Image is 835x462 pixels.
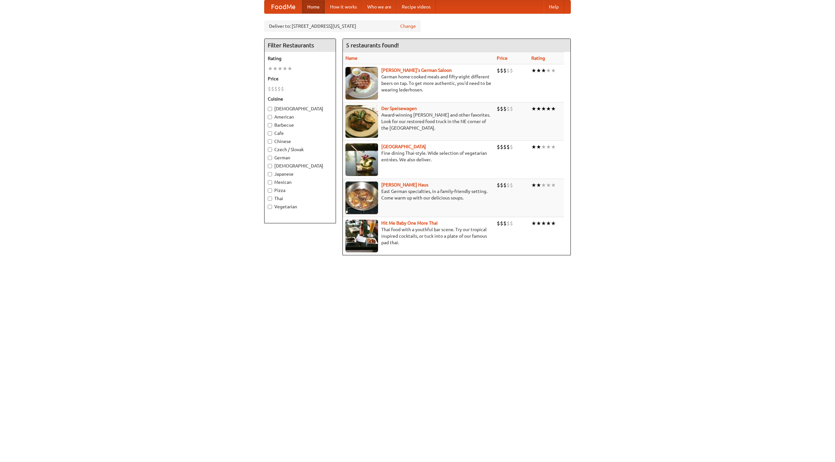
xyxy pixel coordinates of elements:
li: ★ [551,143,556,151]
li: ★ [551,182,556,189]
p: Award-winning [PERSON_NAME] and other favorites. Look for our restored food truck in the NE corne... [345,112,492,131]
a: Recipe videos [397,0,436,13]
li: $ [510,182,513,189]
img: babythai.jpg [345,220,378,252]
li: $ [510,220,513,227]
li: $ [507,67,510,74]
img: kohlhaus.jpg [345,182,378,214]
a: [GEOGRAPHIC_DATA] [381,144,426,149]
input: German [268,156,272,160]
li: $ [274,85,278,92]
li: $ [507,182,510,189]
li: ★ [536,143,541,151]
input: Barbecue [268,123,272,127]
a: Change [400,23,416,29]
h4: Filter Restaurants [265,39,336,52]
input: Japanese [268,172,272,176]
a: FoodMe [265,0,302,13]
li: ★ [541,182,546,189]
li: $ [510,105,513,112]
li: ★ [287,65,292,72]
a: Name [345,56,357,61]
li: $ [497,182,500,189]
input: [DEMOGRAPHIC_DATA] [268,107,272,111]
li: ★ [546,67,551,74]
li: ★ [536,220,541,227]
input: Cafe [268,131,272,135]
li: ★ [541,105,546,112]
a: Price [497,56,508,61]
label: Thai [268,195,332,202]
li: ★ [531,105,536,112]
li: ★ [551,67,556,74]
label: German [268,154,332,161]
li: $ [268,85,271,92]
li: $ [503,143,507,151]
li: $ [500,105,503,112]
p: East German specialties, in a family-friendly setting. Come warm up with our delicious soups. [345,188,492,201]
li: ★ [268,65,273,72]
a: Der Speisewagen [381,106,417,111]
p: Fine dining Thai-style. Wide selection of vegetarian entrées. We also deliver. [345,150,492,163]
label: Chinese [268,138,332,145]
a: How it works [325,0,362,13]
li: ★ [551,220,556,227]
div: Deliver to: [STREET_ADDRESS][US_STATE] [264,20,421,32]
li: $ [500,67,503,74]
a: [PERSON_NAME] Haus [381,182,428,187]
li: ★ [546,143,551,151]
li: $ [497,67,500,74]
input: Mexican [268,180,272,184]
li: ★ [282,65,287,72]
li: ★ [541,67,546,74]
a: [PERSON_NAME]'s German Saloon [381,68,452,73]
li: $ [503,67,507,74]
li: $ [503,105,507,112]
input: Thai [268,197,272,201]
li: ★ [541,220,546,227]
a: Hit Me Baby One More Thai [381,220,438,226]
h5: Price [268,75,332,82]
li: $ [278,85,281,92]
li: ★ [536,182,541,189]
input: American [268,115,272,119]
label: Vegetarian [268,203,332,210]
li: $ [281,85,284,92]
li: ★ [531,67,536,74]
a: Help [544,0,564,13]
input: Vegetarian [268,205,272,209]
li: $ [497,105,500,112]
li: ★ [531,182,536,189]
h5: Rating [268,55,332,62]
input: Czech / Slovak [268,148,272,152]
li: ★ [546,182,551,189]
li: ★ [273,65,278,72]
a: Rating [531,56,545,61]
li: ★ [531,220,536,227]
li: $ [507,105,510,112]
li: $ [500,143,503,151]
img: satay.jpg [345,143,378,176]
li: $ [497,220,500,227]
li: $ [507,220,510,227]
label: American [268,114,332,120]
label: Mexican [268,179,332,185]
img: speisewagen.jpg [345,105,378,138]
li: ★ [536,67,541,74]
li: $ [510,143,513,151]
label: Barbecue [268,122,332,128]
li: $ [510,67,513,74]
label: Czech / Slovak [268,146,332,153]
input: [DEMOGRAPHIC_DATA] [268,164,272,168]
li: $ [503,220,507,227]
input: Pizza [268,188,272,193]
a: Who we are [362,0,397,13]
h5: Cuisine [268,96,332,102]
li: $ [497,143,500,151]
li: $ [500,182,503,189]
